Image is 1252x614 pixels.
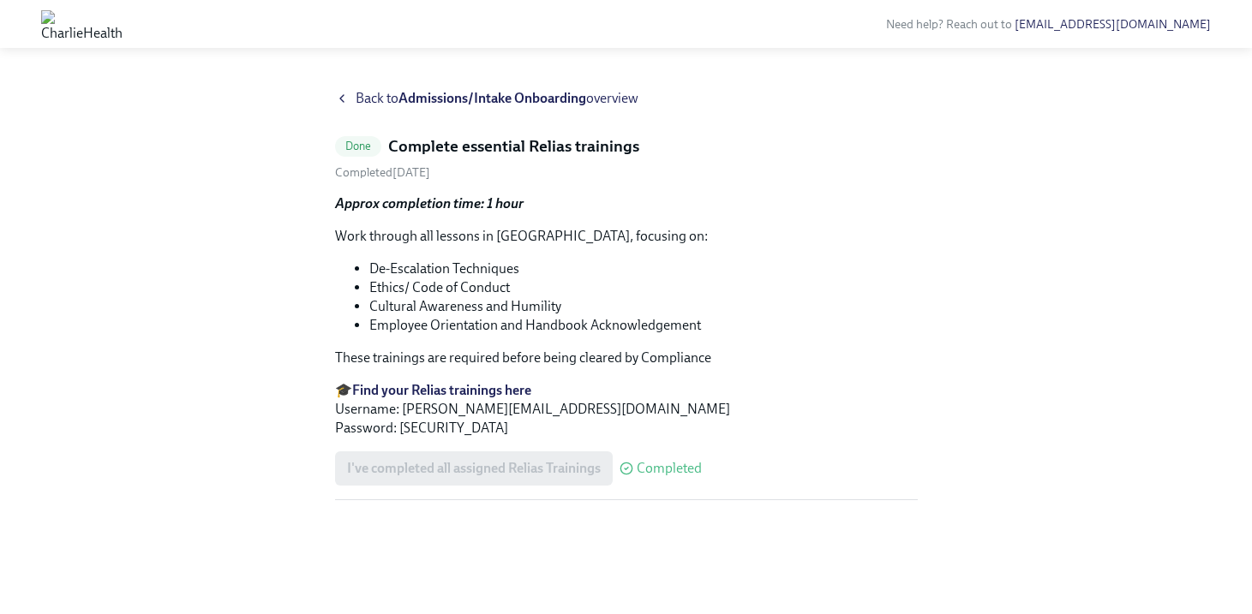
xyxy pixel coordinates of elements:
[335,140,382,152] span: Done
[369,316,918,335] li: Employee Orientation and Handbook Acknowledgement
[335,89,918,108] a: Back toAdmissions/Intake Onboardingoverview
[637,462,702,475] span: Completed
[335,349,918,367] p: These trainings are required before being cleared by Compliance
[335,165,430,180] span: Completed [DATE]
[388,135,639,158] h5: Complete essential Relias trainings
[41,10,123,38] img: CharlieHealth
[1015,17,1211,32] a: [EMAIL_ADDRESS][DOMAIN_NAME]
[398,90,586,106] strong: Admissions/Intake Onboarding
[352,382,531,398] a: Find your Relias trainings here
[369,259,918,278] li: De-Escalation Techniques
[335,227,918,246] p: Work through all lessons in [GEOGRAPHIC_DATA], focusing on:
[369,278,918,297] li: Ethics/ Code of Conduct
[335,381,918,438] p: 🎓 Username: [PERSON_NAME][EMAIL_ADDRESS][DOMAIN_NAME] Password: [SECURITY_DATA]
[356,89,638,108] span: Back to overview
[369,297,918,316] li: Cultural Awareness and Humility
[335,195,524,212] strong: Approx completion time: 1 hour
[886,17,1211,32] span: Need help? Reach out to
